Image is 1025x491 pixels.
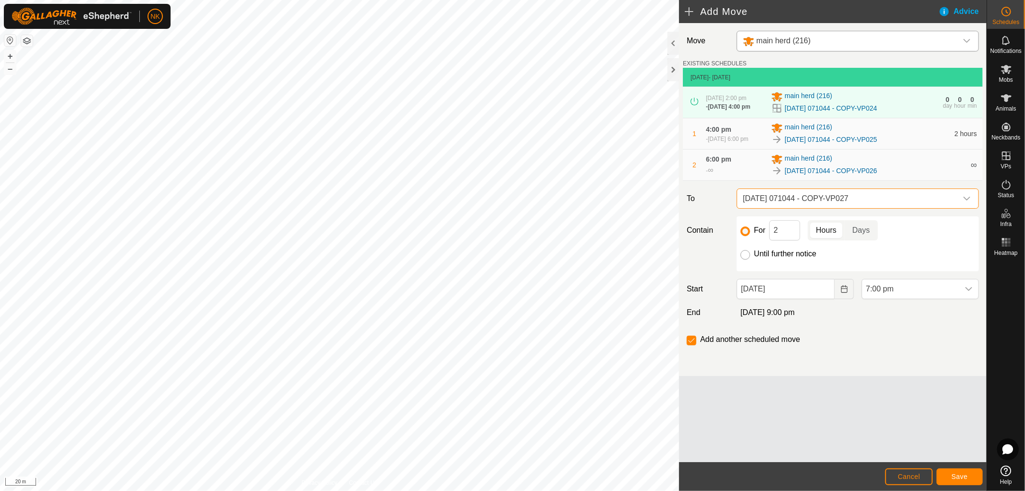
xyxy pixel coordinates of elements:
label: Start [683,283,733,295]
button: Reset Map [4,35,16,46]
button: + [4,50,16,62]
a: [DATE] 071044 - COPY-VP026 [785,166,877,176]
div: - [706,135,748,143]
span: 2 [692,161,696,169]
span: 4:00 pm [706,126,731,133]
span: 6:00 pm [706,155,731,163]
span: Hours [816,225,837,236]
span: 2025-08-13 071044 - COPY-VP027 [739,189,957,208]
div: hour [954,103,966,109]
div: - [706,102,750,111]
span: [DATE] 6:00 pm [708,136,748,142]
label: End [683,307,733,318]
span: [DATE] 4:00 pm [708,103,750,110]
a: Privacy Policy [302,478,338,487]
label: To [683,189,733,209]
span: 2 hours [954,130,977,138]
label: EXISTING SCHEDULES [683,59,747,68]
span: main herd (216) [785,91,832,102]
div: 0 [946,96,950,103]
img: Gallagher Logo [12,8,132,25]
span: - [DATE] [709,74,730,81]
span: NK [150,12,160,22]
div: min [968,103,977,109]
span: Notifications [990,48,1022,54]
span: main herd (216) [785,122,832,134]
label: Move [683,31,733,51]
a: [DATE] 071044 - COPY-VP024 [785,103,877,113]
label: Add another scheduled move [700,336,800,343]
span: 1 [692,130,696,138]
button: Cancel [885,468,933,485]
div: dropdown trigger [957,31,976,51]
img: To [771,134,783,145]
span: Heatmap [994,250,1018,256]
span: Help [1000,479,1012,485]
h2: Add Move [685,6,938,17]
span: [DATE] [691,74,709,81]
span: Days [852,225,870,236]
label: Contain [683,225,733,236]
span: Infra [1000,221,1012,227]
span: ∞ [971,160,977,170]
a: [DATE] 071044 - COPY-VP025 [785,135,877,145]
span: Neckbands [991,135,1020,140]
span: Mobs [999,77,1013,83]
a: Help [987,462,1025,489]
label: For [754,227,766,234]
div: 0 [970,96,974,103]
span: VPs [1000,164,1011,169]
label: Until further notice [754,250,816,258]
button: Choose Date [835,279,854,299]
button: Map Layers [21,35,33,47]
span: Schedules [992,19,1019,25]
span: main herd (216) [785,153,832,165]
div: day [943,103,952,109]
button: Save [937,468,983,485]
span: [DATE] 9:00 pm [741,308,795,316]
span: Status [998,192,1014,198]
span: main herd (216) [756,37,811,45]
a: Contact Us [349,478,377,487]
div: 0 [958,96,962,103]
button: – [4,63,16,75]
div: dropdown trigger [957,189,976,208]
span: Cancel [898,473,920,480]
span: main herd [739,31,957,51]
span: Animals [996,106,1016,112]
div: Advice [939,6,987,17]
img: To [771,165,783,176]
span: ∞ [708,166,713,174]
div: dropdown trigger [959,279,978,299]
div: - [706,164,713,176]
span: [DATE] 2:00 pm [706,95,746,101]
span: Save [951,473,968,480]
span: 7:00 pm [862,279,959,299]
